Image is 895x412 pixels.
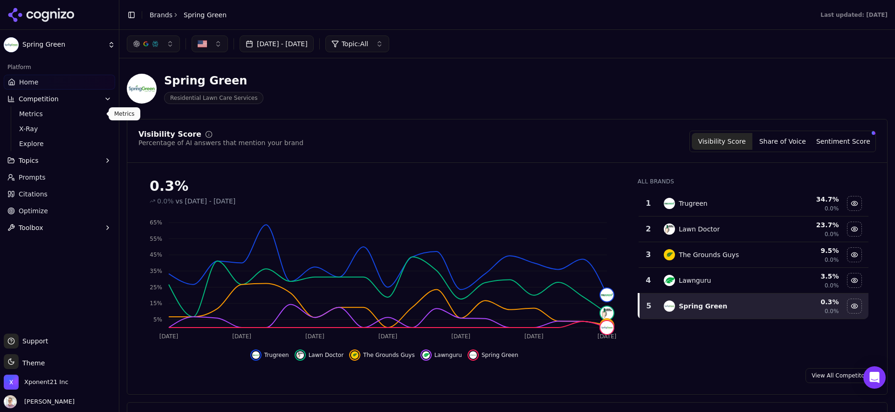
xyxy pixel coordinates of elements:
[379,333,398,340] tspan: [DATE]
[164,73,263,88] div: Spring Green
[825,230,839,238] span: 0.0%
[296,351,304,359] img: lawn doctor
[19,124,100,133] span: X-Ray
[150,284,162,291] tspan: 25%
[19,336,48,346] span: Support
[4,395,17,408] img: Kiryako Sharikas
[176,196,236,206] span: vs [DATE] - [DATE]
[825,205,839,212] span: 0.0%
[600,307,613,320] img: lawn doctor
[342,39,368,49] span: Topic: All
[4,395,75,408] button: Open user button
[847,247,862,262] button: Hide the grounds guys data
[820,11,888,19] div: Last updated: [DATE]
[150,219,162,226] tspan: 65%
[664,275,675,286] img: lawnguru
[598,333,617,340] tspan: [DATE]
[422,351,430,359] img: lawnguru
[4,153,115,168] button: Topics
[779,195,839,204] div: 34.7 %
[4,375,69,390] button: Open organization switcher
[664,198,675,209] img: trugreen
[639,293,868,319] tr: 5spring greenSpring Green0.3%0.0%Hide spring green data
[138,131,201,138] div: Visibility Score
[15,122,104,135] a: X-Ray
[813,133,874,150] button: Sentiment Score
[349,349,415,361] button: Hide the grounds guys data
[184,10,227,20] span: Spring Green
[4,60,115,75] div: Platform
[150,251,162,258] tspan: 45%
[22,41,104,49] span: Spring Green
[19,223,43,232] span: Toolbox
[19,359,45,367] span: Theme
[825,307,839,315] span: 0.0%
[639,191,868,216] tr: 1trugreenTrugreen34.7%0.0%Hide trugreen data
[805,368,876,383] a: View All Competitors
[252,351,260,359] img: trugreen
[15,107,104,120] a: Metrics
[639,268,868,293] tr: 4lawnguruLawnguru3.5%0.0%Hide lawnguru data
[639,216,868,242] tr: 2lawn doctorLawn Doctor23.7%0.0%Hide lawn doctor data
[4,375,19,390] img: Xponent21 Inc
[19,156,39,165] span: Topics
[150,300,162,307] tspan: 15%
[825,256,839,264] span: 0.0%
[138,138,303,147] div: Percentage of AI answers that mention your brand
[524,333,544,340] tspan: [DATE]
[482,351,518,359] span: Spring Green
[825,282,839,289] span: 0.0%
[679,301,727,311] div: Spring Green
[4,203,115,218] a: Optimize
[638,191,868,319] div: Data table
[305,333,324,340] tspan: [DATE]
[664,249,675,260] img: the grounds guys
[679,276,711,285] div: Lawnguru
[600,288,613,301] img: trugreen
[164,92,263,104] span: Residential Lawn Care Services
[779,297,839,307] div: 0.3 %
[264,351,289,359] span: Trugreen
[309,351,344,359] span: Lawn Doctor
[198,39,207,49] img: US
[19,206,48,216] span: Optimize
[679,199,708,208] div: Trugreen
[363,351,415,359] span: The Grounds Guys
[847,273,862,288] button: Hide lawnguru data
[420,349,462,361] button: Hide lawnguru data
[150,236,162,242] tspan: 55%
[19,139,100,148] span: Explore
[468,349,518,361] button: Hide spring green data
[240,35,314,52] button: [DATE] - [DATE]
[642,249,655,260] div: 3
[4,75,115,90] a: Home
[157,196,174,206] span: 0.0%
[779,220,839,230] div: 23.7 %
[4,220,115,235] button: Toolbox
[434,351,462,359] span: Lawnguru
[19,94,59,104] span: Competition
[642,223,655,235] div: 2
[638,178,868,185] div: All Brands
[863,366,886,389] div: Open Intercom Messenger
[153,316,162,323] tspan: 5%
[600,321,613,334] img: spring green
[232,333,251,340] tspan: [DATE]
[779,246,839,255] div: 9.5 %
[127,74,157,104] img: Spring Green
[642,198,655,209] div: 1
[642,275,655,286] div: 4
[150,10,227,20] nav: breadcrumb
[779,272,839,281] div: 3.5 %
[295,349,344,361] button: Hide lawn doctor data
[847,299,862,314] button: Hide spring green data
[19,77,38,87] span: Home
[469,351,477,359] img: spring green
[4,187,115,202] a: Citations
[664,300,675,312] img: spring green
[351,351,358,359] img: the grounds guys
[4,91,115,106] button: Competition
[19,173,46,182] span: Prompts
[752,133,813,150] button: Share of Voice
[21,398,75,406] span: [PERSON_NAME]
